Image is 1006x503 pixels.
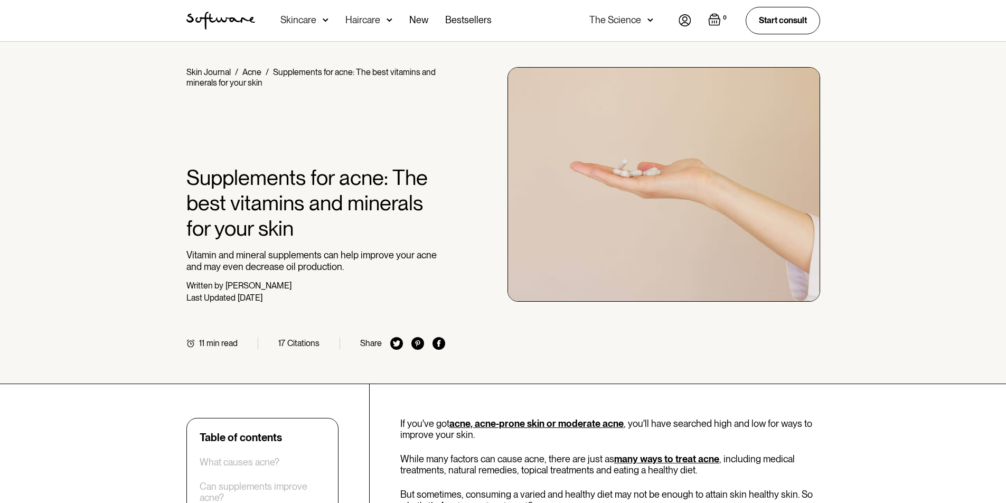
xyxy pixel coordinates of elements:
[225,281,292,291] div: [PERSON_NAME]
[708,13,729,28] a: Open empty cart
[186,249,446,272] p: Vitamin and mineral supplements can help improve your acne and may even decrease oil production.
[280,15,316,25] div: Skincare
[746,7,820,34] a: Start consult
[360,338,382,348] div: Share
[186,67,436,88] div: Supplements for acne: The best vitamins and minerals for your skin
[400,418,820,441] p: If you've got , you'll have searched high and low for ways to improve your skin.
[345,15,380,25] div: Haircare
[390,337,403,350] img: twitter icon
[721,13,729,23] div: 0
[647,15,653,25] img: arrow down
[266,67,269,77] div: /
[433,337,445,350] img: facebook icon
[235,67,238,77] div: /
[323,15,328,25] img: arrow down
[200,457,279,468] a: What causes acne?
[387,15,392,25] img: arrow down
[186,293,236,303] div: Last Updated
[200,431,282,444] div: Table of contents
[278,338,285,348] div: 17
[449,418,624,429] a: acne, acne-prone skin or moderate acne
[199,338,204,348] div: 11
[186,12,255,30] a: home
[186,67,231,77] a: Skin Journal
[287,338,319,348] div: Citations
[242,67,261,77] a: Acne
[589,15,641,25] div: The Science
[186,12,255,30] img: Software Logo
[614,453,719,464] a: many ways to treat acne
[206,338,238,348] div: min read
[186,281,223,291] div: Written by
[411,337,424,350] img: pinterest icon
[400,453,820,476] p: While many factors can cause acne, there are just as , including medical treatments, natural reme...
[186,165,446,241] h1: Supplements for acne: The best vitamins and minerals for your skin
[238,293,262,303] div: [DATE]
